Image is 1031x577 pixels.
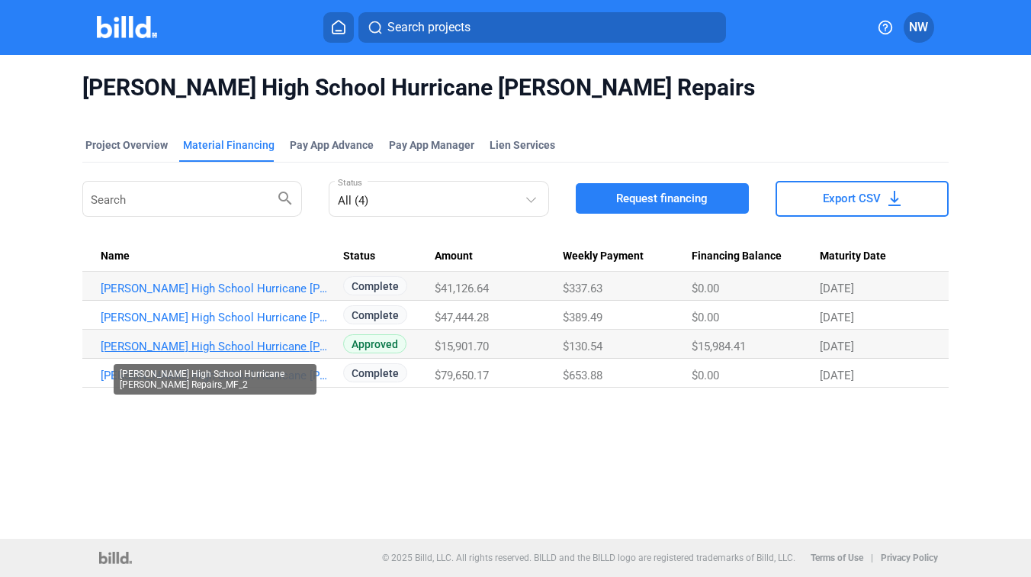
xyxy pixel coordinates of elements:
[563,250,691,263] div: Weekly Payment
[343,250,435,263] div: Status
[276,189,294,207] mat-icon: search
[85,137,168,153] div: Project Overview
[820,282,854,295] span: [DATE]
[909,18,928,37] span: NW
[382,553,795,563] p: © 2025 Billd, LLC. All rights reserved. BILLD and the BILLD logo are registered trademarks of Bil...
[114,364,316,395] div: [PERSON_NAME] High School Hurricane [PERSON_NAME] Repairs_MF_2
[435,250,563,263] div: Amount
[563,282,602,295] span: $337.63
[692,369,719,382] span: $0.00
[692,282,719,295] span: $0.00
[811,553,863,563] b: Terms of Use
[435,340,489,353] span: $15,901.70
[563,340,602,353] span: $130.54
[338,194,368,208] mat-select-trigger: All (4)
[692,250,820,263] div: Financing Balance
[692,311,719,324] span: $0.00
[101,340,330,353] a: [PERSON_NAME] High School Hurricane [PERSON_NAME] Repairs_MF_2
[97,16,157,38] img: Billd Company Logo
[820,311,854,324] span: [DATE]
[183,137,275,153] div: Material Financing
[692,250,782,263] span: Financing Balance
[563,250,644,263] span: Weekly Payment
[563,311,602,324] span: $389.49
[881,553,938,563] b: Privacy Policy
[101,311,330,324] a: [PERSON_NAME] High School Hurricane [PERSON_NAME] Repairs_MF_3
[563,369,602,382] span: $653.88
[82,73,949,102] span: [PERSON_NAME] High School Hurricane [PERSON_NAME] Repairs
[776,181,949,217] button: Export CSV
[343,334,406,353] span: Approved
[490,137,555,153] div: Lien Services
[904,12,934,43] button: NW
[435,311,489,324] span: $47,444.28
[820,250,930,263] div: Maturity Date
[823,191,881,206] span: Export CSV
[576,183,749,214] button: Request financing
[101,282,330,295] a: [PERSON_NAME] High School Hurricane [PERSON_NAME] Repairs_MF_4
[343,363,407,382] span: Complete
[820,369,854,382] span: [DATE]
[290,137,374,153] div: Pay App Advance
[692,340,746,353] span: $15,984.41
[820,340,854,353] span: [DATE]
[358,12,726,43] button: Search projects
[101,369,330,382] a: [PERSON_NAME] High School Hurricane [PERSON_NAME] Repairs_MF_1
[343,276,407,295] span: Complete
[435,369,489,382] span: $79,650.17
[820,250,886,263] span: Maturity Date
[343,250,375,263] span: Status
[101,250,342,263] div: Name
[435,250,473,263] span: Amount
[101,250,130,263] span: Name
[343,305,407,324] span: Complete
[435,282,489,295] span: $41,126.64
[871,553,873,563] p: |
[387,18,471,37] span: Search projects
[616,191,708,206] span: Request financing
[99,552,132,564] img: logo
[389,137,474,153] span: Pay App Manager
